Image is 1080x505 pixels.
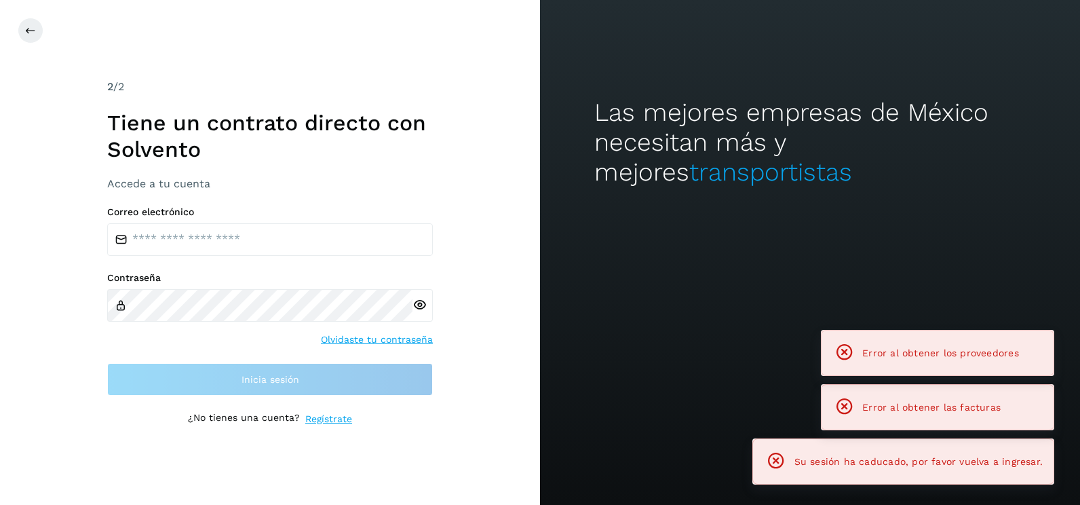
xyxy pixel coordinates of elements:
[794,456,1043,467] span: Su sesión ha caducado, por favor vuelva a ingresar.
[188,412,300,426] p: ¿No tienes una cuenta?
[107,110,433,162] h1: Tiene un contrato directo con Solvento
[862,348,1019,358] span: Error al obtener los proveedores
[862,402,1001,413] span: Error al obtener las facturas
[107,177,433,190] h3: Accede a tu cuenta
[107,363,433,396] button: Inicia sesión
[242,375,299,384] span: Inicia sesión
[305,412,352,426] a: Regístrate
[594,98,1026,188] h2: Las mejores empresas de México necesitan más y mejores
[107,272,433,284] label: Contraseña
[689,157,852,187] span: transportistas
[107,79,433,95] div: /2
[107,206,433,218] label: Correo electrónico
[107,80,113,93] span: 2
[321,333,433,347] a: Olvidaste tu contraseña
